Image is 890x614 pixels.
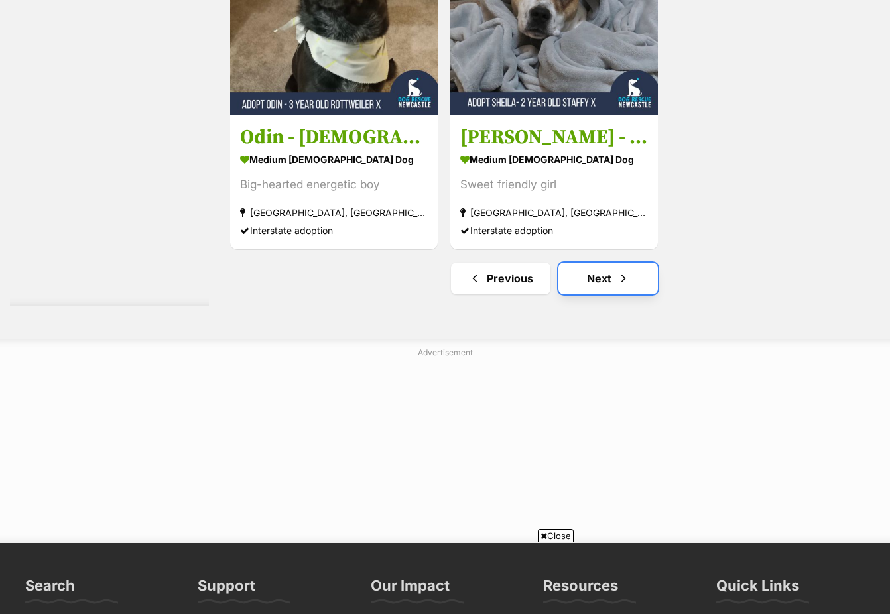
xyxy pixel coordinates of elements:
strong: [GEOGRAPHIC_DATA], [GEOGRAPHIC_DATA] [240,204,428,221]
iframe: Advertisement [123,364,767,530]
h3: Odin - [DEMOGRAPHIC_DATA] Rottweiler X [240,125,428,150]
div: Big-hearted energetic boy [240,176,428,194]
strong: medium [DEMOGRAPHIC_DATA] Dog [240,150,428,169]
nav: Pagination [229,263,880,294]
div: Interstate adoption [460,221,648,239]
a: Odin - [DEMOGRAPHIC_DATA] Rottweiler X medium [DEMOGRAPHIC_DATA] Dog Big-hearted energetic boy [G... [230,115,438,249]
h3: Search [25,576,75,603]
strong: medium [DEMOGRAPHIC_DATA] Dog [460,150,648,169]
a: [PERSON_NAME] - [DEMOGRAPHIC_DATA] Staffy X medium [DEMOGRAPHIC_DATA] Dog Sweet friendly girl [GE... [450,115,658,249]
h3: Quick Links [716,576,799,603]
strong: [GEOGRAPHIC_DATA], [GEOGRAPHIC_DATA] [460,204,648,221]
a: Previous page [451,263,550,294]
div: Interstate adoption [240,221,428,239]
a: Next page [558,263,658,294]
div: Sweet friendly girl [460,176,648,194]
span: Close [538,529,574,542]
iframe: Advertisement [123,548,767,607]
h3: [PERSON_NAME] - [DEMOGRAPHIC_DATA] Staffy X [460,125,648,150]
